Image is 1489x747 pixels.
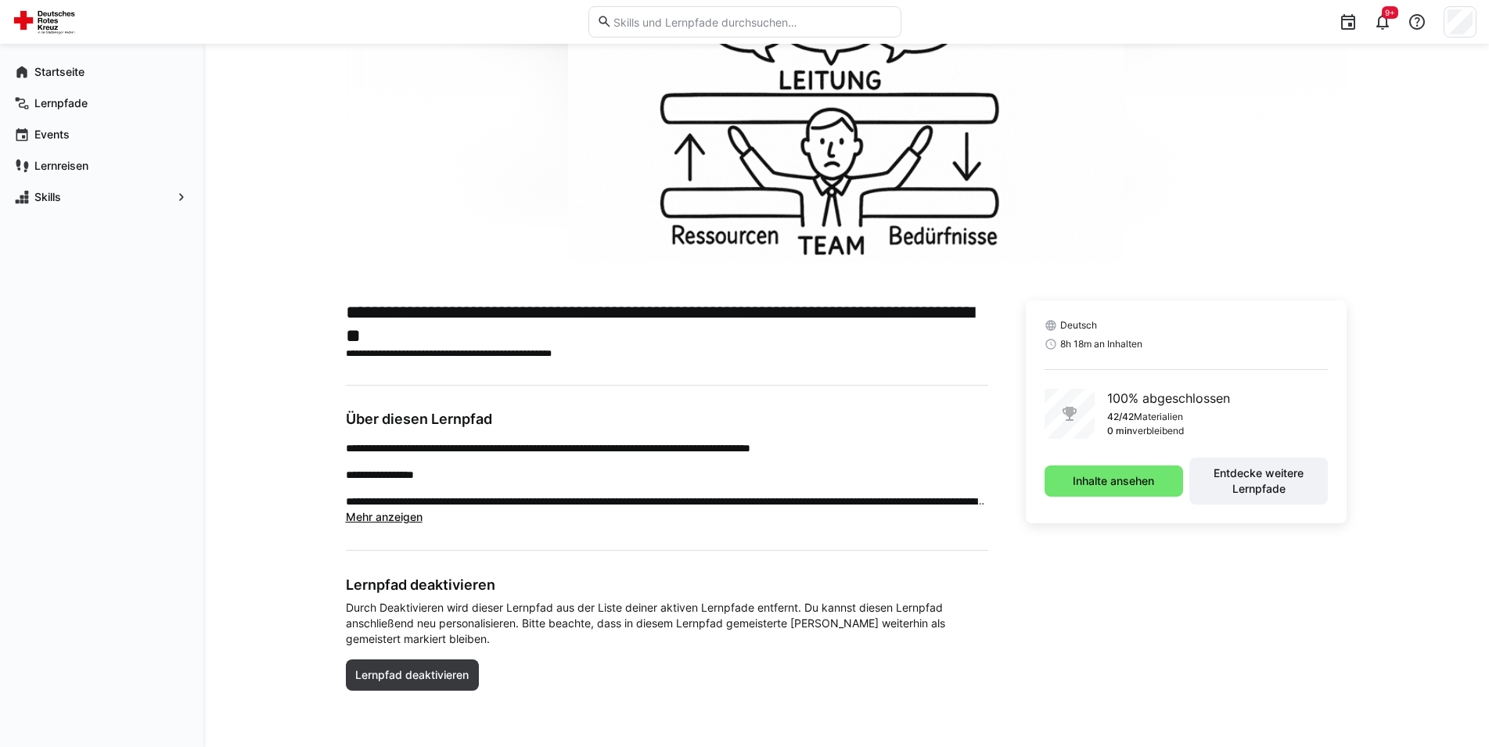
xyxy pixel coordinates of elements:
[612,15,892,29] input: Skills und Lernpfade durchsuchen…
[346,659,480,691] button: Lernpfad deaktivieren
[1060,338,1142,350] span: 8h 18m an Inhalten
[346,576,988,594] h3: Lernpfad deaktivieren
[1134,411,1183,423] p: Materialien
[1385,8,1395,17] span: 9+
[1070,473,1156,489] span: Inhalte ansehen
[1060,319,1097,332] span: Deutsch
[1107,411,1134,423] p: 42/42
[353,667,471,683] span: Lernpfad deaktivieren
[1197,465,1320,497] span: Entdecke weitere Lernpfade
[1107,389,1230,408] p: 100% abgeschlossen
[1107,425,1132,437] p: 0 min
[346,411,988,428] h3: Über diesen Lernpfad
[1189,458,1328,505] button: Entdecke weitere Lernpfade
[1045,465,1183,497] button: Inhalte ansehen
[346,510,423,523] span: Mehr anzeigen
[346,600,988,647] span: Durch Deaktivieren wird dieser Lernpfad aus der Liste deiner aktiven Lernpfade entfernt. Du kanns...
[1132,425,1184,437] p: verbleibend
